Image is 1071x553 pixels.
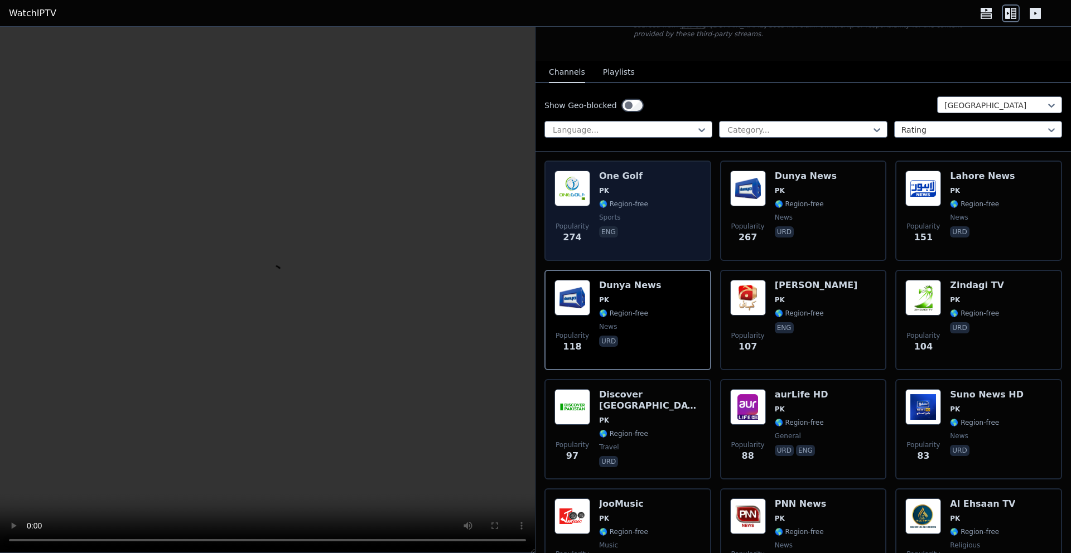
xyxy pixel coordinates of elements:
span: 151 [914,231,933,244]
span: PK [599,186,609,195]
span: 267 [739,231,757,244]
h6: aurLife HD [775,389,828,400]
span: music [599,541,618,550]
span: PK [775,295,785,304]
img: PNN News [730,498,766,534]
span: 274 [563,231,581,244]
span: news [775,213,793,222]
span: PK [775,186,785,195]
img: Al Ehsaan TV [905,498,941,534]
span: Popularity [906,222,940,231]
button: Playlists [603,62,635,83]
span: Popularity [556,440,589,449]
p: urd [950,322,969,333]
span: PK [775,514,785,523]
h6: Dunya News [775,171,837,182]
span: Popularity [906,440,940,449]
p: urd [950,445,969,456]
a: WatchIPTV [9,7,56,20]
span: 88 [742,449,754,463]
span: 🌎 Region-free [599,527,648,536]
h6: Discover [GEOGRAPHIC_DATA] [599,389,701,411]
img: Suno News HD [905,389,941,425]
img: aurLife HD [730,389,766,425]
span: Popularity [556,331,589,340]
p: urd [775,445,794,456]
span: Popularity [731,222,765,231]
img: Zindagi TV [905,280,941,316]
h6: JooMusic [599,498,648,510]
span: 🌎 Region-free [950,418,999,427]
span: PK [950,295,960,304]
img: Dunya News [554,280,590,316]
span: PK [599,514,609,523]
span: news [950,431,968,440]
span: 107 [739,340,757,353]
span: 🌎 Region-free [599,309,648,318]
img: Dunya News [730,171,766,206]
p: urd [599,456,618,467]
p: urd [775,226,794,237]
span: general [775,431,801,440]
span: news [950,213,968,222]
span: PK [950,186,960,195]
span: 104 [914,340,933,353]
img: Discover Pakistan [554,389,590,425]
span: 🌎 Region-free [775,527,824,536]
span: religious [950,541,980,550]
span: PK [599,295,609,304]
h6: Suno News HD [950,389,1024,400]
span: 🌎 Region-free [775,309,824,318]
span: PK [950,405,960,414]
label: Show Geo-blocked [544,100,617,111]
span: 🌎 Region-free [950,200,999,208]
p: eng [599,226,618,237]
h6: Dunya News [599,280,661,291]
span: Popularity [556,222,589,231]
h6: Zindagi TV [950,280,1004,291]
span: 🌎 Region-free [599,429,648,438]
h6: One Golf [599,171,648,182]
p: eng [796,445,815,456]
span: Popularity [906,331,940,340]
span: Popularity [731,331,765,340]
img: One Golf [554,171,590,206]
button: Channels [549,62,585,83]
img: JooMusic [554,498,590,534]
span: 🌎 Region-free [775,418,824,427]
span: news [599,322,617,331]
img: Geo Kahani [730,280,766,316]
span: 97 [566,449,578,463]
h6: Lahore News [950,171,1015,182]
span: Popularity [731,440,765,449]
span: news [775,541,793,550]
span: PK [950,514,960,523]
span: PK [599,416,609,425]
p: eng [775,322,794,333]
h6: Al Ehsaan TV [950,498,1015,510]
p: urd [950,226,969,237]
span: 🌎 Region-free [775,200,824,208]
img: Lahore News [905,171,941,206]
h6: [PERSON_NAME] [775,280,858,291]
span: travel [599,443,619,452]
span: 🌎 Region-free [950,309,999,318]
h6: PNN News [775,498,827,510]
span: PK [775,405,785,414]
span: sports [599,213,620,222]
p: urd [599,336,618,347]
span: 🌎 Region-free [950,527,999,536]
span: 83 [917,449,929,463]
span: 🌎 Region-free [599,200,648,208]
span: 118 [563,340,581,353]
